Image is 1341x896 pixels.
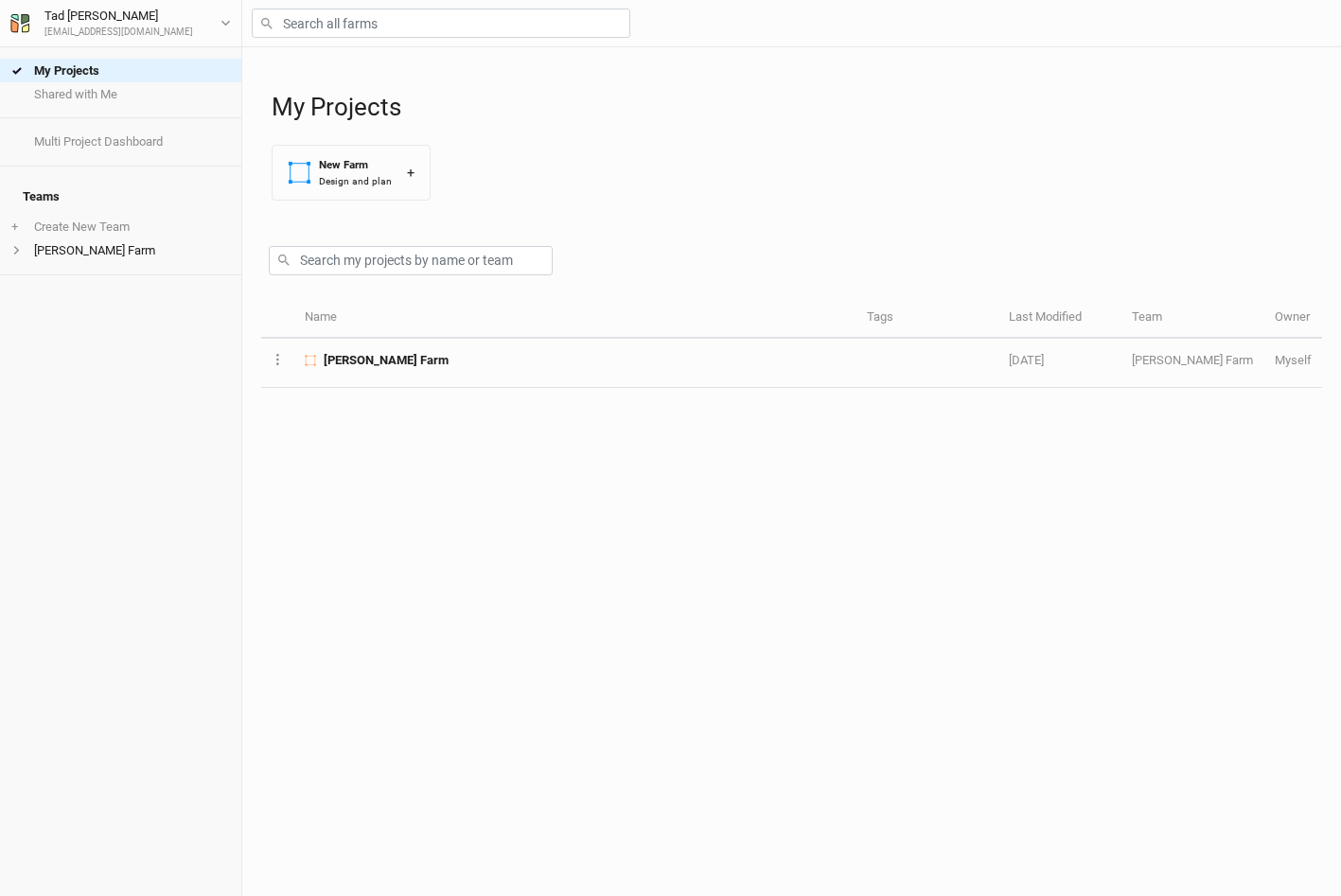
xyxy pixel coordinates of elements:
[856,298,998,339] th: Tags
[319,174,392,188] div: Design and plan
[252,9,630,38] input: Search all farms
[1009,353,1044,367] span: Aug 27, 2025 11:46 AM
[1275,353,1312,367] span: tad@larklea.com
[998,298,1121,339] th: Last Modified
[1264,298,1322,339] th: Owner
[11,178,230,216] h4: Teams
[272,145,431,201] button: New FarmDesign and plan+
[324,352,449,369] span: Cadwell Farm
[44,26,193,40] div: [EMAIL_ADDRESS][DOMAIN_NAME]
[1121,339,1263,388] td: [PERSON_NAME] Farm
[407,163,415,183] div: +
[1121,298,1263,339] th: Team
[9,6,232,40] button: Tad [PERSON_NAME][EMAIL_ADDRESS][DOMAIN_NAME]
[319,157,392,173] div: New Farm
[44,7,193,26] div: Tad [PERSON_NAME]
[294,298,856,339] th: Name
[269,246,553,275] input: Search my projects by name or team
[272,93,1322,122] h1: My Projects
[11,220,18,235] span: +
